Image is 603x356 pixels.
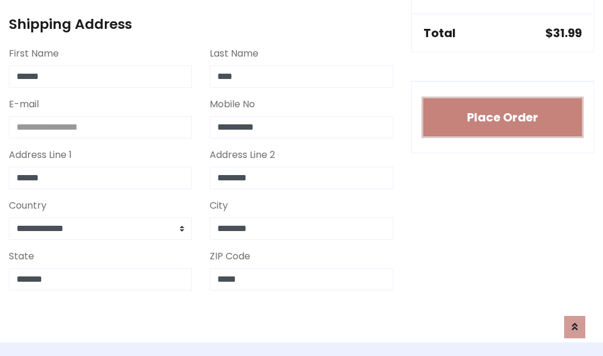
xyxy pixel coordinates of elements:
[210,249,250,263] label: ZIP Code
[545,26,582,40] h5: $
[9,199,47,213] label: Country
[210,148,275,162] label: Address Line 2
[210,47,259,61] label: Last Name
[9,249,34,263] label: State
[423,26,456,40] h5: Total
[9,16,393,32] h4: Shipping Address
[210,199,228,213] label: City
[9,148,72,162] label: Address Line 1
[553,25,582,41] span: 31.99
[423,98,582,136] button: Place Order
[9,47,59,61] label: First Name
[210,97,255,111] label: Mobile No
[9,97,39,111] label: E-mail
